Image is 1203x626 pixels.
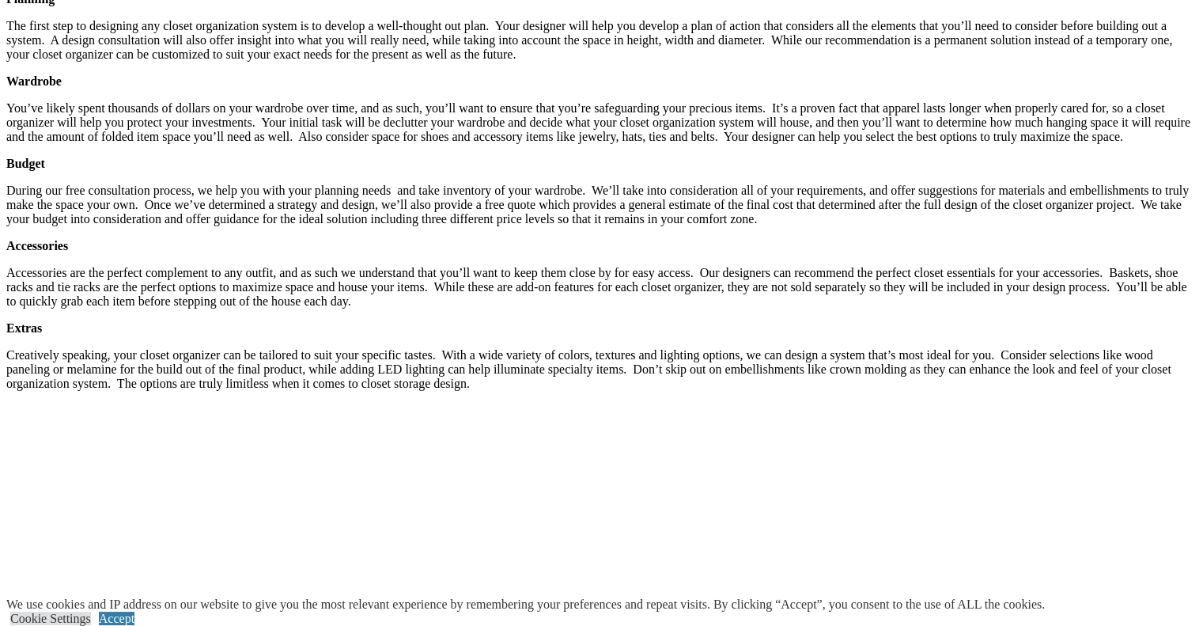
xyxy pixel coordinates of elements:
[6,348,1197,391] p: Creatively speaking, your closet organizer can be tailored to suit your specific tastes. With a w...
[10,612,91,625] a: Cookie Settings
[6,321,42,335] strong: Extras
[6,157,45,170] strong: Budget
[6,74,62,88] strong: Wardrobe
[6,19,1197,62] p: The first step to designing any closet organization system is to develop a well-thought out plan....
[6,266,1197,309] p: Accessories are the perfect complement to any outfit, and as such we understand that you’ll want ...
[99,612,134,625] a: Accept
[6,598,1045,612] div: We use cookies and IP address on our website to give you the most relevant experience by remember...
[6,239,68,252] strong: Accessories
[6,101,1197,144] p: You’ve likely spent thousands of dollars on your wardrobe over time, and as such, you’ll want to ...
[6,184,1197,226] p: During our free consultation process, we help you with your planning needs and take inventory of ...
